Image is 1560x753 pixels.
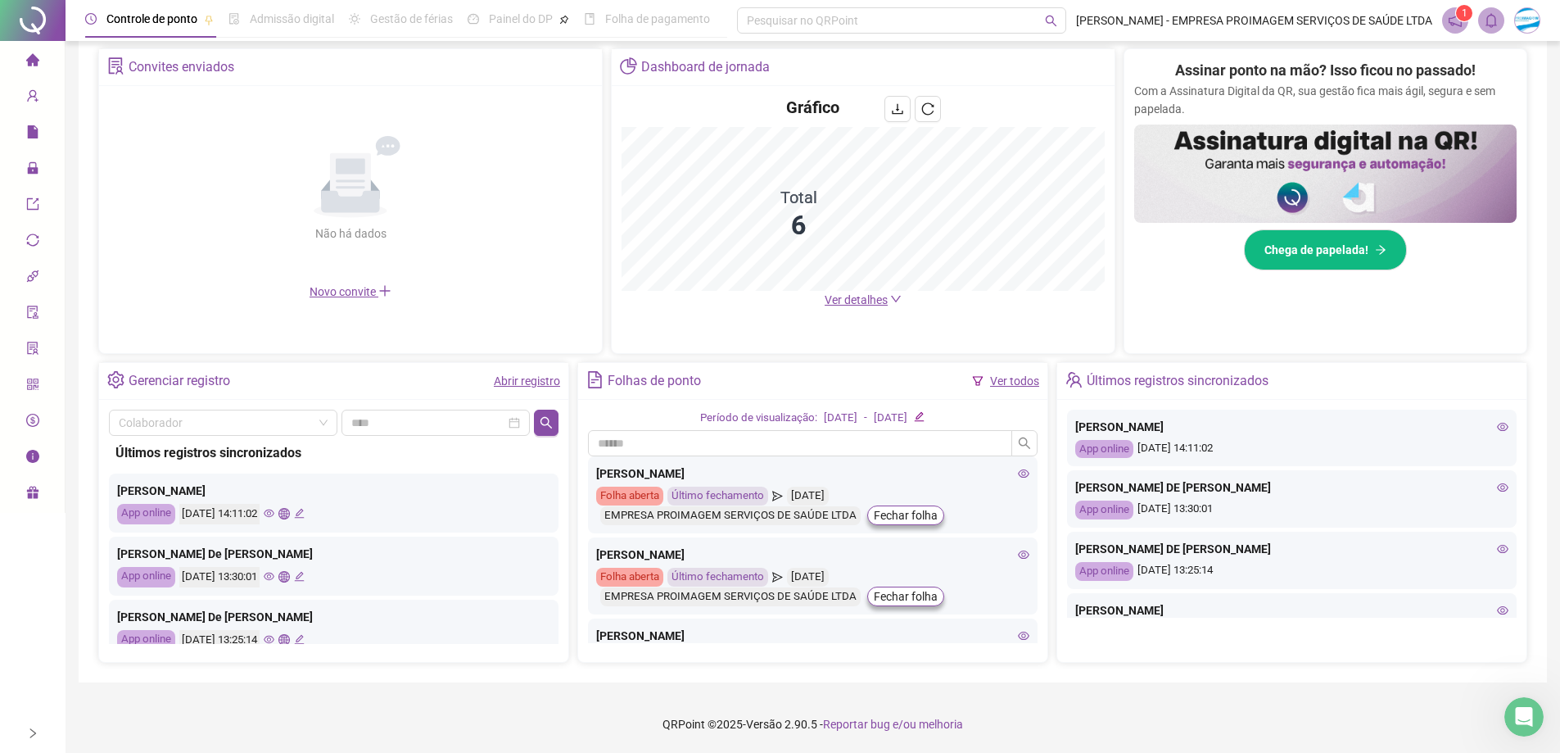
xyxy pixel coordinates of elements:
[378,284,391,297] span: plus
[26,118,39,151] span: file
[787,487,829,506] div: [DATE]
[596,487,663,506] div: Folha aberta
[600,587,861,606] div: EMPRESA PROIMAGEM SERVIÇOS DE SAÚDE LTDA
[890,293,902,305] span: down
[605,12,710,25] span: Folha de pagamento
[867,506,944,525] button: Fechar folha
[26,46,39,79] span: home
[584,13,595,25] span: book
[1065,371,1083,388] span: team
[1075,479,1508,497] div: [PERSON_NAME] DE [PERSON_NAME]
[596,627,1029,645] div: [PERSON_NAME]
[1175,59,1476,82] h2: Assinar ponto na mão? Isso ficou no passado!
[1515,8,1540,33] img: 86386
[1075,562,1133,581] div: App online
[117,545,550,563] div: [PERSON_NAME] De [PERSON_NAME]
[278,571,289,582] span: global
[864,410,867,427] div: -
[179,567,260,587] div: [DATE] 13:30:01
[874,587,938,606] span: Fechar folha
[264,634,274,645] span: eye
[824,410,857,427] div: [DATE]
[1075,601,1508,619] div: [PERSON_NAME]
[700,410,817,427] div: Período de visualização:
[1075,540,1508,558] div: [PERSON_NAME] DE [PERSON_NAME]
[1018,549,1029,560] span: eye
[1018,437,1031,450] span: search
[608,367,701,395] div: Folhas de ponto
[117,608,550,626] div: [PERSON_NAME] De [PERSON_NAME]
[1075,440,1133,459] div: App online
[27,728,38,739] span: right
[1497,482,1508,493] span: eye
[1134,125,1517,223] img: banner%2F02c71560-61a6-44d4-94b9-c8ab97240462.png
[867,587,944,606] button: Fechar folha
[26,334,39,367] span: solution
[26,406,39,439] span: dollar
[1456,5,1472,21] sup: 1
[294,508,305,519] span: edit
[972,375,983,387] span: filter
[891,102,904,116] span: download
[129,53,234,81] div: Convites enviados
[26,154,39,187] span: lock
[1045,15,1057,27] span: search
[914,411,925,422] span: edit
[115,442,552,463] div: Últimos registros sincronizados
[1484,13,1499,28] span: bell
[349,13,360,25] span: sun
[26,82,39,115] span: user-add
[667,487,768,506] div: Último fechamento
[540,416,553,429] span: search
[1075,501,1133,519] div: App online
[66,696,1560,753] footer: QRPoint © 2025 - 2.90.5 -
[1134,82,1517,118] p: Com a Assinatura Digital da QR, sua gestão fica mais ágil, segura e sem papelada.
[772,568,783,587] span: send
[370,12,453,25] span: Gestão de férias
[264,508,274,519] span: eye
[26,442,39,475] span: info-circle
[278,634,289,645] span: global
[26,262,39,295] span: api
[117,630,175,651] div: App online
[26,298,39,331] span: audit
[179,630,260,651] div: [DATE] 13:25:14
[600,506,861,525] div: EMPRESA PROIMAGEM SERVIÇOS DE SAÚDE LTDA
[26,370,39,403] span: qrcode
[874,506,938,524] span: Fechar folha
[786,96,839,119] h4: Gráfico
[107,57,124,75] span: solution
[294,571,305,582] span: edit
[26,479,39,511] span: gift
[179,504,260,524] div: [DATE] 14:11:02
[117,567,175,587] div: App online
[990,374,1039,388] a: Ver todos
[117,482,550,500] div: [PERSON_NAME]
[1076,11,1432,29] span: [PERSON_NAME] - EMPRESA PROIMAGEM SERVIÇOS DE SAÚDE LTDA
[106,12,197,25] span: Controle de ponto
[772,487,783,506] span: send
[107,371,124,388] span: setting
[1075,501,1508,519] div: [DATE] 13:30:01
[746,718,782,731] span: Versão
[559,15,569,25] span: pushpin
[468,13,479,25] span: dashboard
[596,546,1029,564] div: [PERSON_NAME]
[1075,418,1508,436] div: [PERSON_NAME]
[1497,605,1508,616] span: eye
[26,190,39,223] span: export
[1462,7,1467,19] span: 1
[825,293,902,306] a: Ver detalhes down
[250,12,334,25] span: Admissão digital
[596,568,663,587] div: Folha aberta
[228,13,240,25] span: file-done
[204,15,214,25] span: pushpin
[275,225,426,243] div: Não há dados
[26,226,39,259] span: sync
[85,13,97,25] span: clock-circle
[494,374,560,388] a: Abrir registro
[1018,630,1029,642] span: eye
[921,102,934,116] span: reload
[294,634,305,645] span: edit
[1375,244,1386,256] span: arrow-right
